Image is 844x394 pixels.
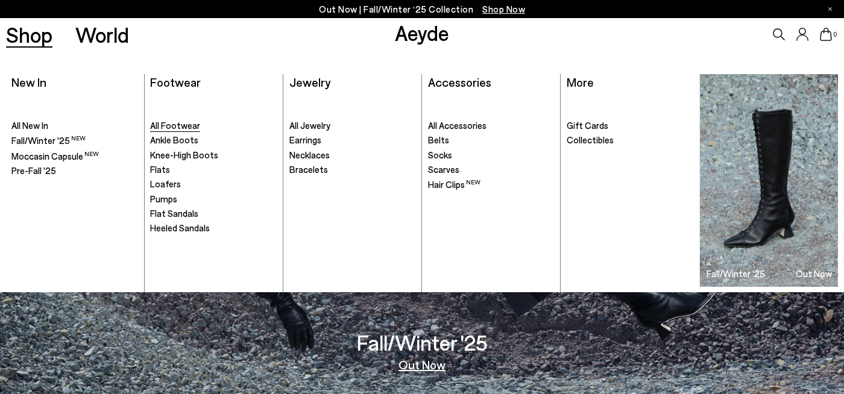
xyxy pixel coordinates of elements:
a: All Footwear [150,120,277,132]
a: Collectibles [567,134,694,146]
a: Socks [428,149,555,161]
span: Pre-Fall '25 [11,165,56,176]
a: World [75,24,129,45]
a: Aeyde [395,20,449,45]
a: Flat Sandals [150,208,277,220]
a: Scarves [428,164,555,176]
a: Fall/Winter '25 Out Now [700,74,838,287]
span: Loafers [150,178,181,189]
a: Fall/Winter '25 [11,134,138,147]
span: Collectibles [567,134,614,145]
a: Bracelets [289,164,416,176]
span: Moccasin Capsule [11,151,99,161]
a: Necklaces [289,149,416,161]
span: 0 [832,31,838,38]
span: Gift Cards [567,120,608,131]
a: Hair Clips [428,178,555,191]
span: Scarves [428,164,459,175]
h3: Fall/Winter '25 [707,269,765,278]
h3: Fall/Winter '25 [357,332,488,353]
span: All New In [11,120,48,131]
span: All Jewelry [289,120,330,131]
span: Ankle Boots [150,134,198,145]
a: Earrings [289,134,416,146]
a: Belts [428,134,555,146]
a: Gift Cards [567,120,694,132]
span: All Accessories [428,120,487,131]
span: Pumps [150,193,177,204]
p: Out Now | Fall/Winter ‘25 Collection [319,2,525,17]
span: Heeled Sandals [150,222,210,233]
a: Accessories [428,75,491,89]
a: Footwear [150,75,201,89]
a: Out Now [398,358,446,371]
a: Pre-Fall '25 [11,165,138,177]
span: Hair Clips [428,179,480,190]
span: Flats [150,164,170,175]
span: Necklaces [289,149,330,160]
img: Group_1295_900x.jpg [700,74,838,287]
a: Loafers [150,178,277,190]
a: Ankle Boots [150,134,277,146]
a: Heeled Sandals [150,222,277,234]
a: 0 [820,28,832,41]
span: Flat Sandals [150,208,198,219]
a: Shop [6,24,52,45]
a: Moccasin Capsule [11,150,138,163]
span: Navigate to /collections/new-in [482,4,525,14]
a: Flats [150,164,277,176]
span: Fall/Winter '25 [11,135,86,146]
span: Socks [428,149,452,160]
a: More [567,75,594,89]
span: Belts [428,134,449,145]
h3: Out Now [796,269,832,278]
span: Earrings [289,134,321,145]
span: All Footwear [150,120,200,131]
a: New In [11,75,46,89]
span: Knee-High Boots [150,149,218,160]
a: Jewelry [289,75,330,89]
a: All Accessories [428,120,555,132]
a: All New In [11,120,138,132]
a: Knee-High Boots [150,149,277,161]
span: Bracelets [289,164,328,175]
a: Pumps [150,193,277,205]
a: All Jewelry [289,120,416,132]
